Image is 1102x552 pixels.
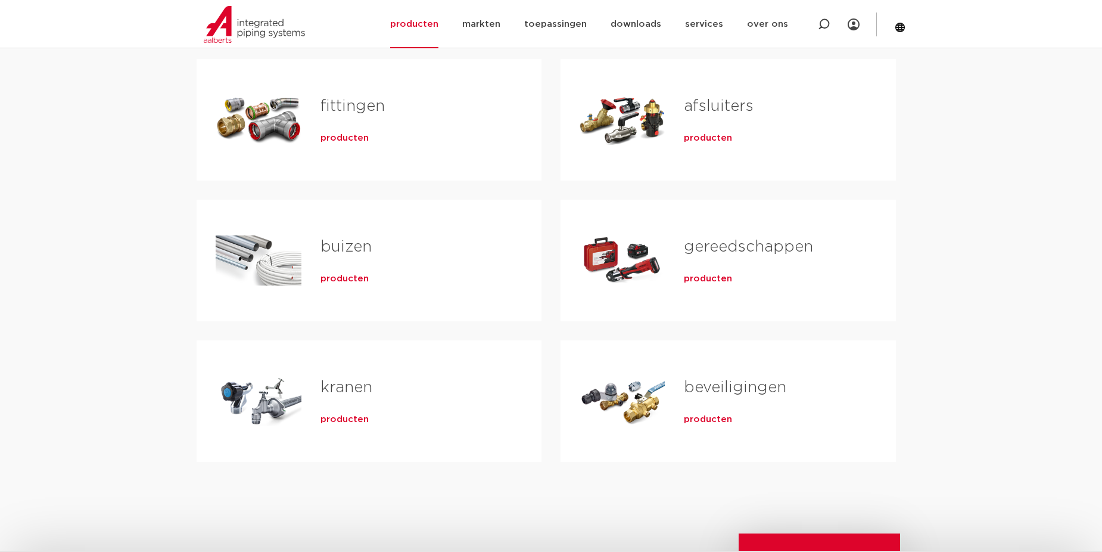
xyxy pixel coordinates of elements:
a: kranen [320,380,372,395]
a: gereedschappen [684,239,813,255]
a: beveiligingen [684,380,786,395]
a: buizen [320,239,372,255]
a: afsluiters [684,98,754,114]
a: producten [684,414,732,426]
a: producten [320,132,369,144]
a: producten [320,273,369,285]
a: producten [684,132,732,144]
a: fittingen [320,98,385,114]
a: producten [320,414,369,426]
a: producten [684,273,732,285]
